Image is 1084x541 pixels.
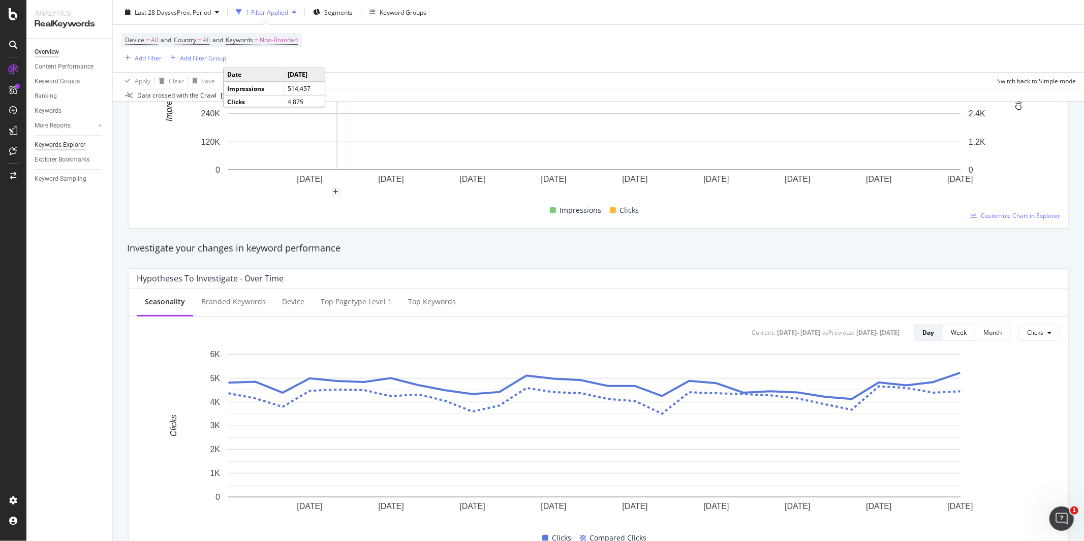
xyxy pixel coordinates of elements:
[922,328,934,337] div: Day
[210,397,220,406] text: 4K
[203,33,210,47] span: All
[35,140,85,150] div: Keywords Explorer
[246,8,288,16] div: 1 Filter Applied
[459,502,485,511] text: [DATE]
[622,502,647,511] text: [DATE]
[785,502,810,511] text: [DATE]
[35,174,86,184] div: Keyword Sampling
[35,8,104,18] div: Analytics
[135,76,150,85] div: Apply
[127,242,1070,255] div: Investigate your changes in keyword performance
[166,52,226,64] button: Add Filter Group
[171,8,211,16] span: vs Prev. Period
[459,175,485,184] text: [DATE]
[255,36,258,44] span: =
[201,297,266,307] div: Branded Keywords
[947,502,973,511] text: [DATE]
[378,175,404,184] text: [DATE]
[35,106,105,116] a: Keywords
[180,53,226,62] div: Add Filter Group
[943,325,975,341] button: Week
[125,36,144,44] span: Device
[983,328,1002,337] div: Month
[137,91,216,100] div: Data crossed with the Crawl
[969,138,985,146] text: 1.2K
[35,61,105,72] a: Content Performance
[752,328,775,337] div: Current:
[151,33,158,47] span: All
[951,328,967,337] div: Week
[622,175,647,184] text: [DATE]
[35,174,105,184] a: Keyword Sampling
[210,350,220,359] text: 6K
[365,4,430,20] button: Keyword Groups
[309,4,357,20] button: Segments
[35,18,104,30] div: RealKeywords
[380,8,426,16] div: Keyword Groups
[703,502,729,511] text: [DATE]
[981,211,1060,220] span: Customize Chart in Explorer
[137,24,1052,200] svg: A chart.
[201,138,221,146] text: 120K
[969,109,985,118] text: 2.4K
[35,106,61,116] div: Keywords
[121,52,162,64] button: Add Filter
[35,154,89,165] div: Explorer Bookmarks
[35,76,105,87] a: Keyword Groups
[866,502,891,511] text: [DATE]
[35,91,105,102] a: Ranking
[1014,89,1023,111] text: Clicks
[221,91,240,100] span: 2025 Sep. 14th
[35,120,71,131] div: More Reports
[121,73,150,89] button: Apply
[189,73,215,89] button: Save
[993,73,1076,89] button: Switch back to Simple mode
[155,73,184,89] button: Clear
[777,328,820,337] div: [DATE] - [DATE]
[541,502,566,511] text: [DATE]
[866,175,891,184] text: [DATE]
[975,325,1010,341] button: Month
[822,328,854,337] div: vs Previous :
[212,36,223,44] span: and
[1027,328,1043,337] span: Clicks
[378,502,404,511] text: [DATE]
[174,36,196,44] span: Country
[856,328,900,337] div: [DATE] - [DATE]
[1018,325,1060,341] button: Clicks
[135,53,162,62] div: Add Filter
[560,204,602,216] span: Impressions
[35,76,80,87] div: Keyword Groups
[947,175,973,184] text: [DATE]
[165,78,173,121] text: Impressions
[914,325,943,341] button: Day
[201,76,215,85] div: Save
[297,502,322,511] text: [DATE]
[321,297,392,307] div: Top pagetype Level 1
[210,374,220,383] text: 5K
[210,421,220,430] text: 3K
[35,140,105,150] a: Keywords Explorer
[282,297,304,307] div: Device
[541,175,566,184] text: [DATE]
[145,297,185,307] div: Seasonality
[121,4,223,20] button: Last 28 DaysvsPrev. Period
[137,349,1052,528] svg: A chart.
[408,297,456,307] div: Top Keywords
[969,166,973,174] text: 0
[198,36,201,44] span: =
[35,120,95,131] a: More Reports
[324,8,353,16] span: Segments
[169,76,184,85] div: Clear
[971,211,1060,220] a: Customize Chart in Explorer
[997,76,1076,85] div: Switch back to Simple mode
[1049,506,1074,531] iframe: Intercom live chat
[137,273,284,283] div: Hypotheses to Investigate - Over Time
[35,91,57,102] div: Ranking
[332,188,340,196] div: plus
[210,469,220,478] text: 1K
[201,109,221,118] text: 240K
[215,493,220,501] text: 0
[260,33,298,47] span: Non-Branded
